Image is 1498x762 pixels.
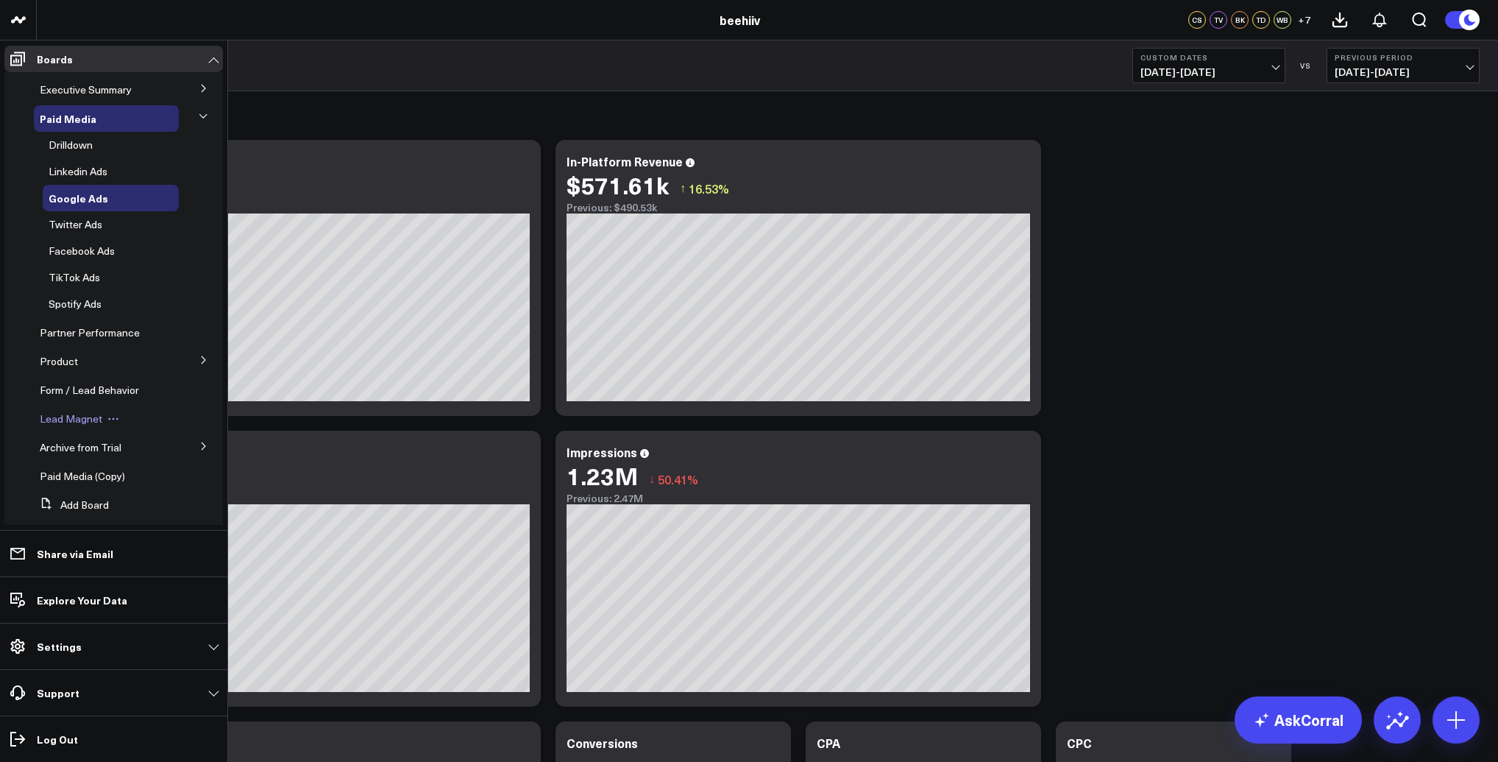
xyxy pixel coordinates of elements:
[49,164,107,178] span: Linkedin Ads
[567,202,1030,214] div: Previous: $490.53k
[1132,48,1285,83] button: Custom Dates[DATE]-[DATE]
[1274,11,1291,29] div: WB
[40,442,121,454] a: Archive from Trial
[720,12,760,28] a: beehiiv
[1252,11,1270,29] div: TD
[1140,53,1277,62] b: Custom Dates
[40,440,121,454] span: Archive from Trial
[1293,61,1319,70] div: VS
[40,325,140,339] span: Partner Performance
[40,111,96,126] span: Paid Media
[567,462,638,489] div: 1.23M
[40,113,96,124] a: Paid Media
[40,412,102,426] span: Lead Magnet
[1067,735,1092,751] div: CPC
[1298,15,1310,25] span: + 7
[1295,11,1313,29] button: +7
[66,493,530,504] div: Previous: 490.53
[37,53,73,65] p: Boards
[40,469,125,483] span: Paid Media (Copy)
[49,244,115,258] span: Facebook Ads
[567,172,669,198] div: $571.61k
[1335,66,1472,78] span: [DATE] - [DATE]
[1188,11,1206,29] div: CS
[37,733,78,745] p: Log Out
[40,470,125,482] a: Paid Media (Copy)
[40,356,78,367] a: Product
[40,84,132,96] a: Executive Summary
[40,384,139,396] a: Form / Lead Behavior
[49,139,93,151] a: Drilldown
[34,492,109,518] button: Add Board
[66,202,530,214] div: Previous: $81.4k
[567,153,683,169] div: In-Platform Revenue
[49,217,102,231] span: Twitter Ads
[49,138,93,152] span: Drilldown
[4,726,223,752] a: Log Out
[49,219,102,230] a: Twitter Ads
[40,383,139,397] span: Form / Lead Behavior
[649,470,655,489] span: ↓
[49,245,115,257] a: Facebook Ads
[49,191,108,205] span: Google Ads
[40,354,78,368] span: Product
[49,298,102,310] a: Spotify Ads
[680,179,686,198] span: ↑
[40,327,140,339] a: Partner Performance
[1327,48,1480,83] button: Previous Period[DATE]-[DATE]
[1235,696,1362,744] a: AskCorral
[49,270,100,284] span: TikTok Ads
[1210,11,1227,29] div: TV
[567,735,638,751] div: Conversions
[37,641,82,652] p: Settings
[40,413,102,425] a: Lead Magnet
[1231,11,1249,29] div: BK
[817,735,840,751] div: CPA
[37,687,79,699] p: Support
[49,297,102,311] span: Spotify Ads
[689,180,729,197] span: 16.53%
[1140,66,1277,78] span: [DATE] - [DATE]
[37,548,113,560] p: Share via Email
[49,166,107,177] a: Linkedin Ads
[49,192,108,204] a: Google Ads
[40,82,132,96] span: Executive Summary
[658,471,698,487] span: 50.41%
[49,272,100,283] a: TikTok Ads
[567,444,637,460] div: Impressions
[567,493,1030,504] div: Previous: 2.47M
[1335,53,1472,62] b: Previous Period
[37,594,127,606] p: Explore Your Data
